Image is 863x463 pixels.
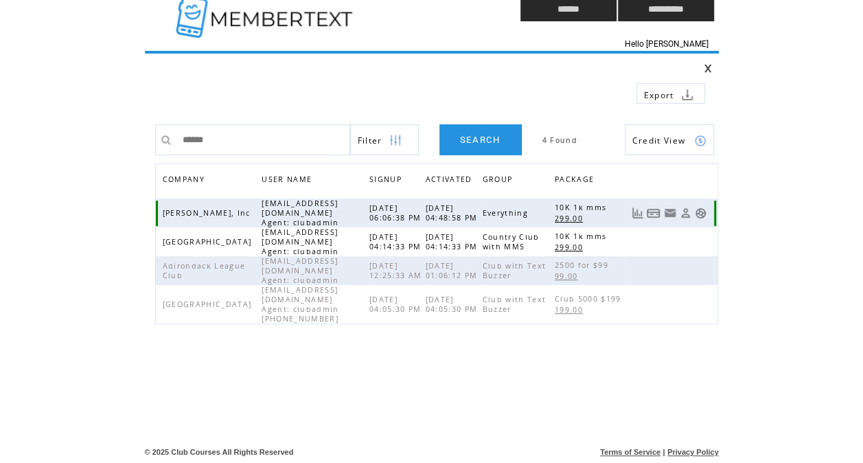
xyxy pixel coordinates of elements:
a: SEARCH [439,124,522,155]
span: GROUP [483,171,516,191]
span: Export to csv file [644,89,674,101]
a: Support [695,207,706,219]
span: [EMAIL_ADDRESS][DOMAIN_NAME] Agent: clubadmin [262,227,342,256]
span: PACKAGE [555,171,597,191]
span: Show filters [358,135,382,146]
span: [GEOGRAPHIC_DATA] [163,237,255,247]
span: [DATE] 04:14:33 PM [426,232,481,251]
a: GROUP [483,171,520,191]
span: ACTIVATED [426,171,476,191]
span: COMPANY [163,171,208,191]
a: 299.00 [555,212,590,224]
span: Country Club with MMS [483,232,540,251]
span: Show Credits View [632,135,686,146]
span: [DATE] 04:05:30 PM [369,295,425,314]
span: Adirondack League Club [163,261,246,280]
span: 10K 1k mms [555,231,610,241]
a: 199.00 [555,304,590,315]
a: Filter [350,124,419,155]
a: Privacy Policy [667,448,719,456]
span: [DATE] 12:25:33 AM [369,261,426,280]
span: | [663,448,665,456]
span: Everything [483,208,531,218]
span: Hello [PERSON_NAME] [625,39,709,49]
img: credits.png [694,135,706,147]
span: [GEOGRAPHIC_DATA] [163,300,255,309]
span: © 2025 Club Courses All Rights Reserved [145,448,294,456]
span: 2500 for $99 [555,260,612,270]
span: [DATE] 04:05:30 PM [426,295,481,314]
a: USER NAME [262,174,315,183]
span: 99.00 [555,271,582,281]
a: ACTIVATED [426,171,479,191]
a: COMPANY [163,174,208,183]
span: Club 5000 $199 [555,294,625,304]
span: [EMAIL_ADDRESS][DOMAIN_NAME] Agent: clubadmin [262,199,342,227]
a: 299.00 [555,241,590,253]
a: View Profile [680,207,691,219]
img: download.png [681,89,693,101]
a: Resend welcome email to this user [664,207,676,219]
a: Credit View [625,124,714,155]
span: USER NAME [262,171,315,191]
img: filters.png [389,125,402,156]
span: [DATE] 06:06:38 PM [369,203,425,223]
a: PACKAGE [555,171,601,191]
a: SIGNUP [369,174,405,183]
a: Export [636,83,705,104]
span: 299.00 [555,214,586,223]
span: [DATE] 04:48:58 PM [426,203,481,223]
span: 10K 1k mms [555,203,610,212]
span: Club with Text Buzzer [483,261,546,280]
span: [DATE] 01:06:12 PM [426,261,481,280]
span: Club with Text Buzzer [483,295,546,314]
a: View Usage [632,207,643,219]
span: [DATE] 04:14:33 PM [369,232,425,251]
span: 299.00 [555,242,586,252]
a: View Bills [647,207,660,219]
span: [PERSON_NAME], Inc [163,208,254,218]
span: 199.00 [555,305,586,315]
a: 99.00 [555,270,585,282]
span: [EMAIL_ADDRESS][DOMAIN_NAME] Agent: clubadmin [PHONE_NUMBER] [262,285,342,324]
span: [EMAIL_ADDRESS][DOMAIN_NAME] Agent: clubadmin [262,256,342,285]
span: 4 Found [542,135,577,145]
span: SIGNUP [369,171,405,191]
a: Terms of Service [600,448,660,456]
